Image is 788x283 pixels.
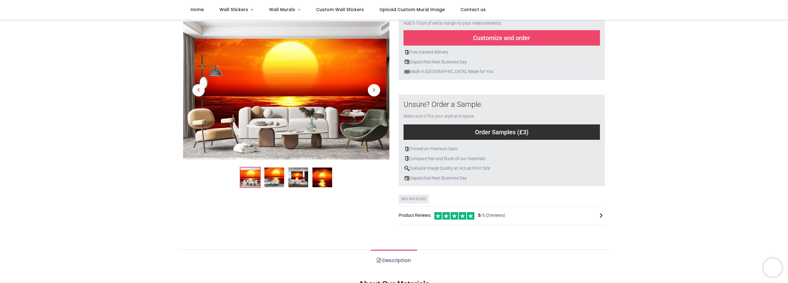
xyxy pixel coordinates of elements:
[404,113,600,119] div: Make sure it fits your style and space.
[183,21,389,160] img: Red Ocean Sunset Wall Mural Wallpaper
[478,213,480,218] span: 5
[371,250,417,271] a: Description
[359,42,389,139] a: Next
[404,124,600,140] div: Order Samples (£3)
[264,168,284,187] img: WS-42602-02
[240,168,260,187] img: Red Ocean Sunset Wall Mural Wallpaper
[399,195,429,204] div: SKU: WS-42602
[399,211,605,220] div: Product Reviews
[404,146,600,152] div: Printed on Premium Satin
[404,49,600,55] div: Free tracked delivery
[404,175,600,181] div: Dispatches Next Business Day
[183,42,214,139] a: Previous
[380,6,445,13] span: Upload Custom Mural Image
[478,212,505,219] span: /5 ( 2 reviews)
[288,168,308,187] img: WS-42602-03
[404,69,409,74] img: uk
[404,99,600,110] div: Unsure? Order a Sample.
[404,30,600,46] div: Customize and order
[404,17,600,30] div: Add 5-10cm of extra margin to your measurements.
[404,69,600,75] div: Made in [GEOGRAPHIC_DATA], Made for You
[368,84,380,97] span: Next
[191,6,204,13] span: Home
[404,59,600,65] div: Dispatches Next Business Day
[460,6,486,13] span: Contact us
[192,84,205,97] span: Previous
[316,6,364,13] span: Custom Wall Stickers
[219,6,248,13] span: Wall Stickers
[763,258,782,277] iframe: Brevo live chat
[269,6,295,13] span: Wall Murals
[404,165,600,172] div: Evaluate Image Quality at Actual Print Size
[404,156,600,162] div: Compare feel and finish of our materials
[312,168,332,187] img: WS-42602-04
